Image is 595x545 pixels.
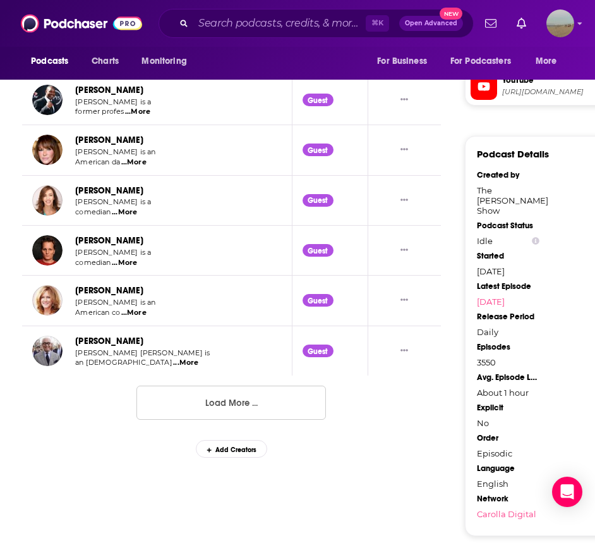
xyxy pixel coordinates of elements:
[366,15,389,32] span: ⌘ K
[32,185,63,216] img: Eleanor Kerrigan
[32,336,63,366] img: Roger Stone
[92,52,119,70] span: Charts
[193,13,366,34] input: Search podcasts, credits, & more...
[75,97,151,106] span: [PERSON_NAME] is a
[546,9,574,37] span: Logged in as shenderson
[477,388,539,398] div: About 1 hour
[395,94,413,107] button: Show More Button
[477,327,539,337] div: Daily
[196,440,267,458] div: Add Creators
[477,357,539,367] div: 3550
[536,52,557,70] span: More
[303,244,334,257] div: Guest
[112,258,137,268] span: ...More
[477,479,539,489] div: English
[112,207,137,217] span: ...More
[477,403,539,413] div: Explicit
[32,135,63,165] img: Robin Antin
[303,345,334,357] div: Guest
[552,477,582,507] div: Open Intercom Messenger
[512,13,531,34] a: Show notifications dropdown
[395,344,413,357] button: Show More Button
[173,358,198,368] span: ...More
[32,85,63,115] img: Lennox Lewis
[377,52,427,70] span: For Business
[32,285,63,315] img: Carol Leifer
[477,418,539,428] div: No
[477,297,539,307] a: [DATE]
[75,235,143,246] a: [PERSON_NAME]
[133,49,203,73] button: open menu
[75,135,143,145] a: [PERSON_NAME]
[75,285,143,296] a: [PERSON_NAME]
[75,157,120,166] span: American da
[477,281,539,291] div: Latest Episode
[546,9,574,37] button: Show profile menu
[75,107,124,116] span: former profes
[477,494,539,504] div: Network
[75,185,143,196] a: [PERSON_NAME]
[477,448,539,458] div: Episodic
[21,11,142,35] img: Podchaser - Follow, Share and Rate Podcasts
[477,463,539,474] div: Language
[75,248,151,257] span: [PERSON_NAME] is a
[405,20,457,27] span: Open Advanced
[75,147,155,156] span: [PERSON_NAME] is an
[75,308,120,317] span: American co
[303,94,334,106] div: Guest
[125,107,150,117] span: ...More
[477,342,539,352] div: Episodes
[75,197,151,206] span: [PERSON_NAME] is a
[75,336,143,346] a: [PERSON_NAME]
[75,207,111,216] span: comedian
[527,49,573,73] button: open menu
[477,170,539,180] div: Created by
[440,8,462,20] span: New
[303,194,334,207] div: Guest
[477,266,539,276] div: [DATE]
[22,49,85,73] button: open menu
[75,298,155,307] span: [PERSON_NAME] is an
[32,235,63,266] img: Adam Hunter
[136,386,326,420] button: Load More ...
[477,509,539,519] a: Carolla Digital
[121,308,147,318] span: ...More
[450,52,511,70] span: For Podcasters
[159,9,474,38] div: Search podcasts, credits, & more...
[546,9,574,37] img: User Profile
[477,433,539,443] div: Order
[477,251,539,261] div: Started
[477,372,539,383] div: Avg. Episode Length
[442,49,529,73] button: open menu
[477,312,539,322] div: Release Period
[395,193,413,207] button: Show More Button
[399,16,463,31] button: Open AdvancedNew
[303,144,334,156] div: Guest
[395,294,413,307] button: Show More Button
[477,236,539,246] div: Idle
[395,244,413,257] button: Show More Button
[368,49,443,73] button: open menu
[395,144,413,157] button: Show More Button
[75,358,172,367] span: an [DEMOGRAPHIC_DATA]
[480,13,502,34] a: Show notifications dropdown
[477,185,539,216] div: The [PERSON_NAME] Show
[532,236,539,246] button: Show Info
[477,221,539,231] div: Podcast Status
[75,85,143,95] a: [PERSON_NAME]
[477,148,549,160] h3: Podcast Details
[75,348,210,357] span: [PERSON_NAME] [PERSON_NAME] is
[121,157,147,168] span: ...More
[141,52,186,70] span: Monitoring
[31,52,68,70] span: Podcasts
[83,49,126,73] a: Charts
[75,258,111,267] span: comedian
[303,294,334,307] div: Guest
